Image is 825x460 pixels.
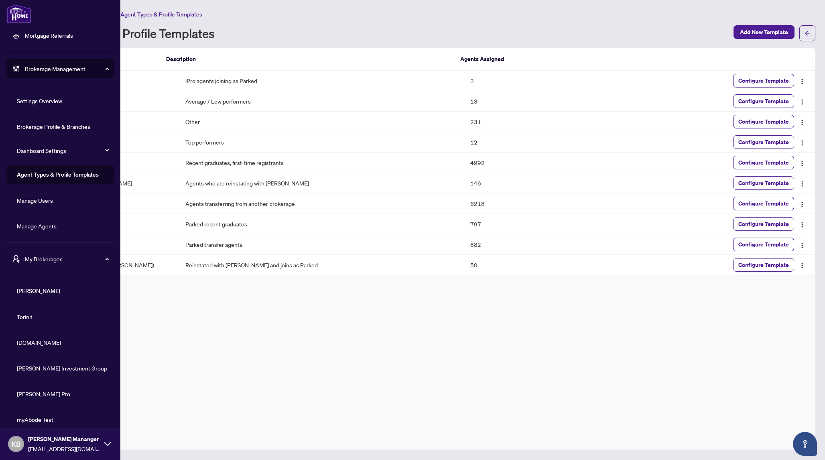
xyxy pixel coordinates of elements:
td: 6218 [464,193,606,214]
span: Configure Template [738,238,789,251]
td: 797 [464,214,606,234]
button: Logo [796,95,809,108]
button: Configure Template [733,115,794,128]
span: Configure Template [738,95,789,108]
a: Settings Overview [17,97,62,104]
button: Configure Template [733,197,794,210]
span: arrow-left [805,31,810,36]
button: Open asap [793,432,817,456]
button: Logo [796,258,809,271]
td: Agents transferring from another brokerage [179,193,464,214]
td: Parked transfer agents [179,234,464,255]
button: Configure Template [733,258,794,272]
span: KB [11,438,21,450]
span: myAbode Test [17,415,108,424]
span: Configure Template [738,136,789,149]
th: Agents Assigned [454,48,601,71]
button: Configure Template [733,238,794,251]
img: logo [6,4,31,23]
button: Logo [796,177,809,189]
span: Agent Types & Profile Templates [120,11,202,18]
a: Agent Types & Profile Templates [17,171,99,178]
span: Configure Template [738,218,789,230]
td: Reinstated with [PERSON_NAME] and joins as Parked [179,255,464,275]
td: 50 [464,255,606,275]
img: Logo [799,99,805,105]
h1: Agent Types & Profile Templates [42,27,215,40]
button: Add New Template [734,25,795,39]
span: Torinit [17,312,108,321]
span: [PERSON_NAME] Pro [17,389,108,398]
button: Logo [796,218,809,230]
td: 882 [464,234,606,255]
img: Logo [799,140,805,146]
a: Mortgage Referrals [25,32,73,39]
span: Configure Template [738,258,789,271]
span: Configure Template [738,156,789,169]
button: Logo [796,136,809,149]
img: Logo [799,78,805,85]
td: 4992 [464,153,606,173]
img: Logo [799,160,805,167]
button: Configure Template [733,176,794,190]
td: Top performers [179,132,464,153]
button: Configure Template [733,217,794,231]
td: Recent graduates, first-time registrants [179,153,464,173]
button: Logo [796,238,809,251]
span: [PERSON_NAME] Mananger [28,435,100,444]
a: Dashboard Settings [17,147,66,154]
span: My Brokerages [25,254,108,263]
span: Add New Template [740,26,788,39]
a: Manage Users [17,197,53,204]
img: Logo [799,181,805,187]
img: Logo [799,201,805,208]
span: Brokerage Management [25,64,108,73]
td: Agents who are reinstating with [PERSON_NAME] [179,173,464,193]
button: Configure Template [733,94,794,108]
td: 13 [464,91,606,112]
td: iPro agents joining as Parked [179,71,464,91]
button: Logo [796,197,809,210]
td: 3 [464,71,606,91]
span: Configure Template [738,197,789,210]
button: Logo [796,156,809,169]
img: Logo [799,242,805,248]
span: [PERSON_NAME] Investment Group [17,364,108,372]
button: Logo [796,74,809,87]
td: 231 [464,112,606,132]
td: Average / Low performers [179,91,464,112]
img: Logo [799,119,805,126]
span: Configure Template [738,74,789,87]
span: Configure Template [738,177,789,189]
button: Configure Template [733,135,794,149]
span: [EMAIL_ADDRESS][DOMAIN_NAME] [28,444,100,453]
span: [DOMAIN_NAME] [17,338,108,347]
span: [PERSON_NAME] [17,287,108,295]
td: Other [179,112,464,132]
button: Configure Template [733,74,794,88]
td: 146 [464,173,606,193]
a: Manage Agents [17,222,57,230]
span: user-switch [12,255,20,263]
button: Configure Template [733,156,794,169]
th: Description [160,48,454,71]
a: Brokerage Profile & Branches [17,123,90,130]
td: Parked recent graduates [179,214,464,234]
button: Logo [796,115,809,128]
td: 12 [464,132,606,153]
span: Configure Template [738,115,789,128]
img: Logo [799,263,805,269]
img: Logo [799,222,805,228]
